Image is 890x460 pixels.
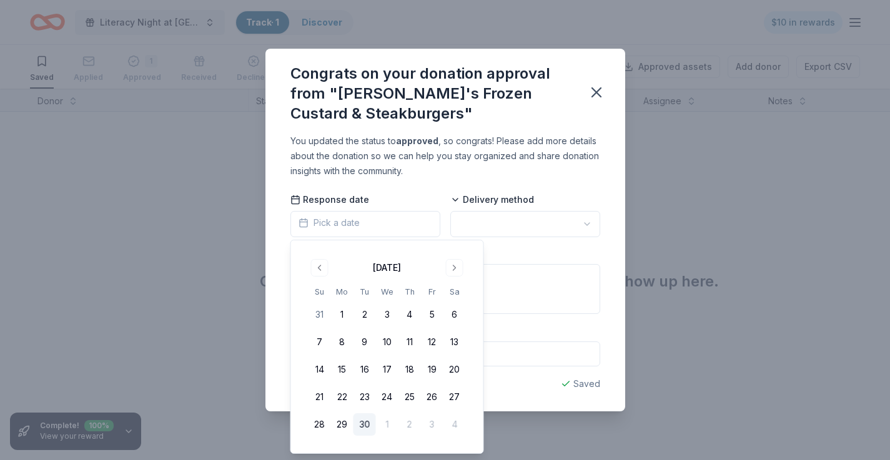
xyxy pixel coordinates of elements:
[354,303,376,326] button: 2
[373,260,401,275] div: [DATE]
[376,285,398,298] th: Wednesday
[398,331,421,353] button: 11
[290,134,600,179] div: You updated the status to , so congrats! Please add more details about the donation so we can hel...
[354,331,376,353] button: 9
[331,413,354,436] button: 29
[398,303,421,326] button: 4
[443,358,466,381] button: 20
[398,285,421,298] th: Thursday
[450,193,534,206] span: Delivery method
[299,215,360,230] span: Pick a date
[421,358,443,381] button: 19
[309,413,331,436] button: 28
[290,64,573,124] div: Congrats on your donation approval from "[PERSON_NAME]'s Frozen Custard & Steakburgers"
[443,285,466,298] th: Saturday
[290,211,440,237] button: Pick a date
[398,358,421,381] button: 18
[309,331,331,353] button: 7
[309,386,331,408] button: 21
[376,386,398,408] button: 24
[446,259,463,276] button: Go to next month
[376,303,398,326] button: 3
[354,386,376,408] button: 23
[421,386,443,408] button: 26
[421,303,443,326] button: 5
[354,358,376,381] button: 16
[376,358,398,381] button: 17
[354,285,376,298] th: Tuesday
[311,259,329,276] button: Go to previous month
[376,331,398,353] button: 10
[443,386,466,408] button: 27
[331,331,354,353] button: 8
[290,193,369,206] span: Response date
[443,303,466,326] button: 6
[443,331,466,353] button: 13
[331,358,354,381] button: 15
[309,303,331,326] button: 31
[421,285,443,298] th: Friday
[309,358,331,381] button: 14
[398,386,421,408] button: 25
[309,285,331,298] th: Sunday
[396,135,438,146] b: approved
[331,285,354,298] th: Monday
[331,386,354,408] button: 22
[331,303,354,326] button: 1
[421,331,443,353] button: 12
[354,413,376,436] button: 30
